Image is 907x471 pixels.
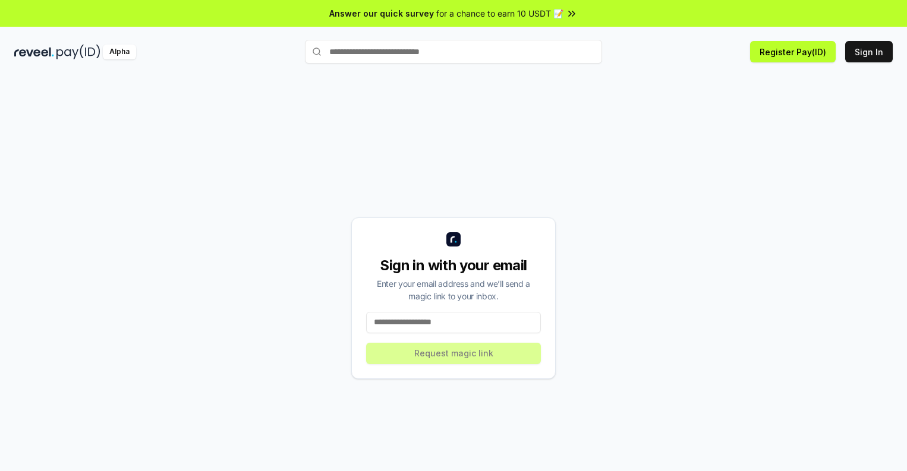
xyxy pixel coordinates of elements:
img: pay_id [56,45,100,59]
div: Sign in with your email [366,256,541,275]
div: Enter your email address and we’ll send a magic link to your inbox. [366,277,541,302]
img: reveel_dark [14,45,54,59]
button: Sign In [845,41,893,62]
img: logo_small [446,232,461,246]
span: Answer our quick survey [329,7,434,20]
div: Alpha [103,45,136,59]
span: for a chance to earn 10 USDT 📝 [436,7,563,20]
button: Register Pay(ID) [750,41,836,62]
